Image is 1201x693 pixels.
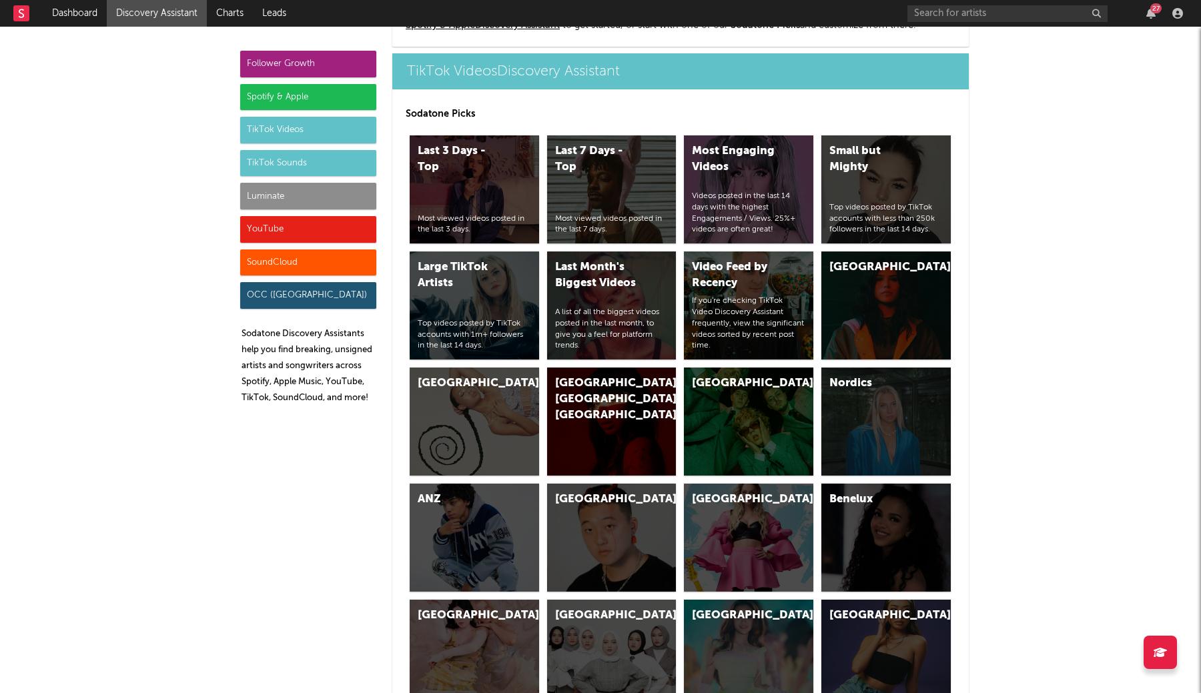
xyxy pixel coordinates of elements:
div: A list of all the biggest videos posted in the last month, to give you a feel for platform trends. [555,307,669,352]
a: Video Feed by RecencyIf you're checking TikTok Video Discovery Assistant frequently, view the sig... [684,251,813,360]
button: 27 [1146,8,1156,19]
a: Nordics [821,368,951,476]
a: [GEOGRAPHIC_DATA] [547,484,677,592]
div: [GEOGRAPHIC_DATA] [555,492,646,508]
a: Last 7 Days - TopMost viewed videos posted in the last 7 days. [547,135,677,243]
div: If you're checking TikTok Video Discovery Assistant frequently, view the significant videos sorte... [692,295,805,352]
div: Luminate [240,183,376,209]
div: ANZ [418,492,508,508]
a: Large TikTok ArtistsTop videos posted by TikTok accounts with 1m+ followers in the last 14 days. [410,251,539,360]
div: [GEOGRAPHIC_DATA], [GEOGRAPHIC_DATA], [GEOGRAPHIC_DATA] [555,376,646,424]
div: [GEOGRAPHIC_DATA] [829,608,920,624]
a: Last 3 Days - TopMost viewed videos posted in the last 3 days. [410,135,539,243]
div: [GEOGRAPHIC_DATA] [692,376,783,392]
div: Most viewed videos posted in the last 7 days. [555,213,669,236]
a: Small but MightyTop videos posted by TikTok accounts with less than 250k followers in the last 14... [821,135,951,243]
div: Video Feed by Recency [692,259,783,291]
a: [GEOGRAPHIC_DATA] [410,368,539,476]
a: Most Engaging VideosVideos posted in the last 14 days with the highest Engagements / Views. 25%+ ... [684,135,813,243]
div: Small but Mighty [829,143,920,175]
div: Most viewed videos posted in the last 3 days. [418,213,531,236]
div: [GEOGRAPHIC_DATA] [829,259,920,275]
a: Last Month's Biggest VideosA list of all the biggest videos posted in the last month, to give you... [547,251,677,360]
a: [GEOGRAPHIC_DATA], [GEOGRAPHIC_DATA], [GEOGRAPHIC_DATA] [547,368,677,476]
div: [GEOGRAPHIC_DATA] [692,608,783,624]
div: Top videos posted by TikTok accounts with 1m+ followers in the last 14 days. [418,318,531,352]
a: [GEOGRAPHIC_DATA] [684,368,813,476]
div: TikTok Videos [240,117,376,143]
div: [GEOGRAPHIC_DATA] [418,376,508,392]
div: Nordics [829,376,920,392]
div: TikTok Sounds [240,150,376,177]
p: Sodatone Discovery Assistants help you find breaking, unsigned artists and songwriters across Spo... [242,326,376,406]
div: OCC ([GEOGRAPHIC_DATA]) [240,282,376,309]
div: 27 [1150,3,1162,13]
a: Benelux [821,484,951,592]
div: Last 3 Days - Top [418,143,508,175]
div: Last Month's Biggest Videos [555,259,646,291]
a: [GEOGRAPHIC_DATA] [821,251,951,360]
div: Top videos posted by TikTok accounts with less than 250k followers in the last 14 days. [829,202,943,235]
div: Spotify & Apple [240,84,376,111]
div: Large TikTok Artists [418,259,508,291]
div: [GEOGRAPHIC_DATA] [555,608,646,624]
div: [GEOGRAPHIC_DATA] [692,492,783,508]
div: YouTube [240,216,376,243]
div: Benelux [829,492,920,508]
div: Follower Growth [240,51,376,77]
a: TikTok VideosDiscovery Assistant [392,53,969,89]
div: Last 7 Days - Top [555,143,646,175]
a: [GEOGRAPHIC_DATA] [684,484,813,592]
div: Videos posted in the last 14 days with the highest Engagements / Views. 25%+ videos are often great! [692,191,805,235]
div: Most Engaging Videos [692,143,783,175]
p: Sodatone Picks [406,106,955,122]
div: [GEOGRAPHIC_DATA] [418,608,508,624]
a: ANZ [410,484,539,592]
input: Search for artists [907,5,1108,22]
div: SoundCloud [240,249,376,276]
